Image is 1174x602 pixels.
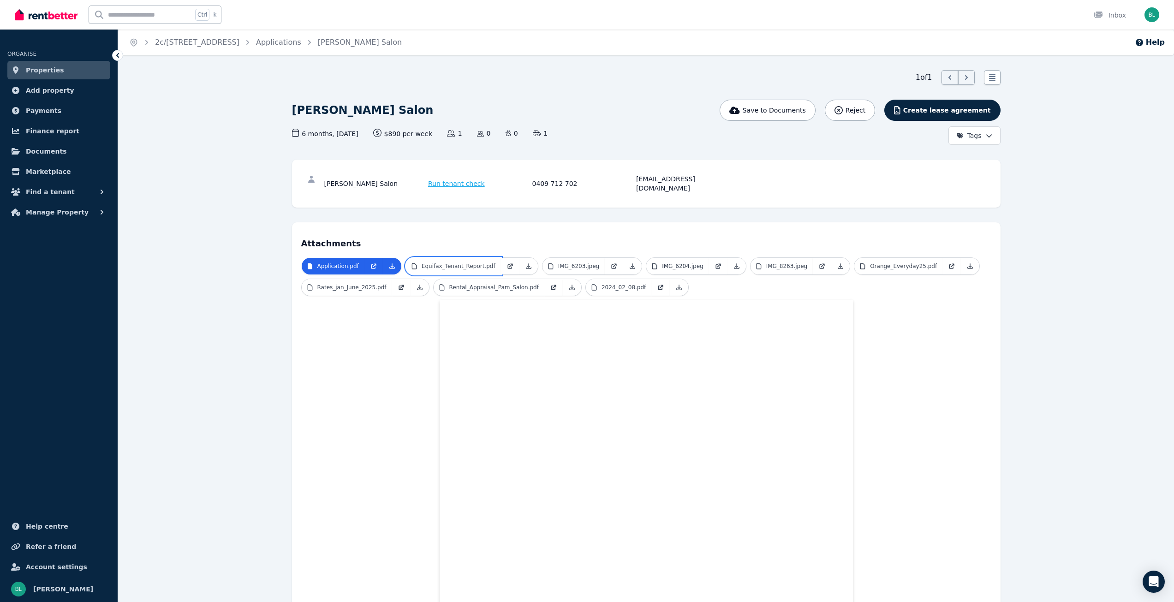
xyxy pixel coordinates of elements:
[449,284,539,291] p: Rental_Appraisal_Pam_Salon.pdf
[7,81,110,100] a: Add property
[751,258,813,274] a: IMG_8263.jpeg
[26,207,89,218] span: Manage Property
[383,258,401,274] a: Download Attachment
[7,537,110,556] a: Refer a friend
[586,279,651,296] a: 2024_02_08.pdf
[831,258,850,274] a: Download Attachment
[605,258,623,274] a: Open in new Tab
[846,106,865,115] span: Reject
[948,126,1001,145] button: Tags
[743,106,806,115] span: Save to Documents
[392,279,411,296] a: Open in new Tab
[33,584,93,595] span: [PERSON_NAME]
[26,166,71,177] span: Marketplace
[825,100,875,121] button: Reject
[7,142,110,161] a: Documents
[709,258,727,274] a: Open in new Tab
[15,8,77,22] img: RentBetter
[155,38,239,47] a: 2c/[STREET_ADDRESS]
[916,72,932,83] span: 1 of 1
[301,232,991,250] h4: Attachments
[302,279,392,296] a: Rates_jan_June_2025.pdf
[11,582,26,596] img: Britt Lundgren
[7,203,110,221] button: Manage Property
[720,100,816,121] button: Save to Documents
[563,279,581,296] a: Download Attachment
[195,9,209,21] span: Ctrl
[646,258,709,274] a: IMG_6204.jpeg
[636,174,738,193] div: [EMAIL_ADDRESS][DOMAIN_NAME]
[884,100,1000,121] button: Create lease agreement
[26,541,76,552] span: Refer a friend
[26,65,64,76] span: Properties
[956,131,982,140] span: Tags
[942,258,961,274] a: Open in new Tab
[317,284,387,291] p: Rates_jan_June_2025.pdf
[477,129,491,138] span: 0
[26,125,79,137] span: Finance report
[406,258,501,274] a: Equifax_Tenant_Report.pdf
[813,258,831,274] a: Open in new Tab
[903,106,991,115] span: Create lease agreement
[670,279,688,296] a: Download Attachment
[256,38,301,47] a: Applications
[292,103,434,118] h1: [PERSON_NAME] Salon
[1094,11,1126,20] div: Inbox
[118,30,413,55] nav: Breadcrumb
[662,262,703,270] p: IMG_6204.jpeg
[434,279,544,296] a: Rental_Appraisal_Pam_Salon.pdf
[651,279,670,296] a: Open in new Tab
[7,517,110,536] a: Help centre
[428,179,485,188] span: Run tenant check
[26,521,68,532] span: Help centre
[854,258,942,274] a: Orange_Everyday25.pdf
[501,258,519,274] a: Open in new Tab
[558,262,600,270] p: IMG_6203.jpeg
[961,258,979,274] a: Download Attachment
[7,51,36,57] span: ORGANISE
[544,279,563,296] a: Open in new Tab
[727,258,746,274] a: Download Attachment
[7,101,110,120] a: Payments
[26,146,67,157] span: Documents
[870,262,937,270] p: Orange_Everyday25.pdf
[766,262,808,270] p: IMG_8263.jpeg
[7,122,110,140] a: Finance report
[422,262,495,270] p: Equifax_Tenant_Report.pdf
[373,129,433,138] span: $890 per week
[7,61,110,79] a: Properties
[602,284,646,291] p: 2024_02_08.pdf
[7,183,110,201] button: Find a tenant
[302,258,364,274] a: Application.pdf
[1135,37,1165,48] button: Help
[317,262,359,270] p: Application.pdf
[623,258,642,274] a: Download Attachment
[506,129,518,138] span: 0
[292,129,358,138] span: 6 months , [DATE]
[324,174,426,193] div: [PERSON_NAME] Salon
[1143,571,1165,593] div: Open Intercom Messenger
[411,279,429,296] a: Download Attachment
[213,11,216,18] span: k
[447,129,462,138] span: 1
[519,258,538,274] a: Download Attachment
[364,258,383,274] a: Open in new Tab
[26,105,61,116] span: Payments
[26,186,75,197] span: Find a tenant
[532,174,634,193] div: 0409 712 702
[318,38,402,47] a: [PERSON_NAME] Salon
[26,561,87,572] span: Account settings
[7,162,110,181] a: Marketplace
[1144,7,1159,22] img: Britt Lundgren
[7,558,110,576] a: Account settings
[533,129,548,138] span: 1
[542,258,605,274] a: IMG_6203.jpeg
[26,85,74,96] span: Add property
